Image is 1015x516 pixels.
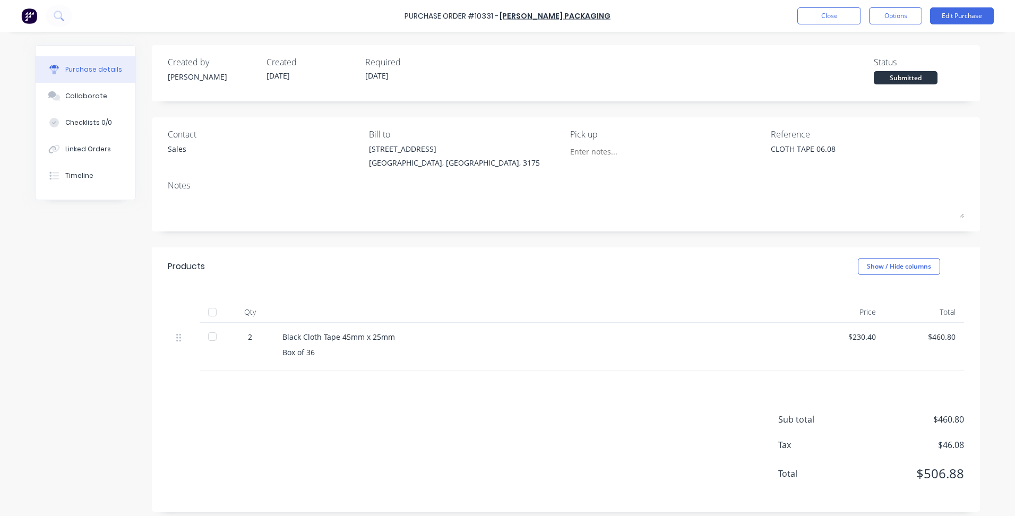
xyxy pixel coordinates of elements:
div: Created by [168,56,258,68]
div: 2 [235,331,265,342]
button: Show / Hide columns [858,258,940,275]
img: Factory [21,8,37,24]
button: Edit Purchase [930,7,994,24]
div: Qty [226,302,274,323]
div: Sales [168,143,186,154]
input: Enter notes... [570,143,667,159]
button: Collaborate [36,83,135,109]
div: Submitted [874,71,937,84]
div: Bill to [369,128,562,141]
div: Reference [771,128,964,141]
button: Close [797,7,861,24]
textarea: CLOTH TAPE 06.08 [771,143,904,167]
div: Price [805,302,884,323]
button: Linked Orders [36,136,135,162]
div: Purchase details [65,65,122,74]
span: Total [778,467,858,480]
div: Black Cloth Tape 45mm x 25mm [282,331,796,342]
span: Tax [778,438,858,451]
span: Sub total [778,413,858,426]
div: Created [266,56,357,68]
div: Notes [168,179,964,192]
span: $46.08 [858,438,964,451]
div: Pick up [570,128,763,141]
span: $460.80 [858,413,964,426]
div: [PERSON_NAME] [168,71,258,82]
a: [PERSON_NAME] Packaging [500,11,610,21]
div: $230.40 [813,331,876,342]
div: Purchase Order #10331 - [405,11,498,22]
div: Timeline [65,171,93,180]
div: Products [168,260,205,273]
div: Linked Orders [65,144,111,154]
div: Required [365,56,455,68]
div: Box of 36 [282,347,796,358]
div: Collaborate [65,91,107,101]
div: Total [884,302,964,323]
button: Checklists 0/0 [36,109,135,136]
div: Contact [168,128,361,141]
div: Status [874,56,964,68]
div: [STREET_ADDRESS] [369,143,540,154]
div: [GEOGRAPHIC_DATA], [GEOGRAPHIC_DATA], 3175 [369,157,540,168]
div: $460.80 [893,331,956,342]
div: Checklists 0/0 [65,118,112,127]
span: $506.88 [858,464,964,483]
button: Purchase details [36,56,135,83]
button: Timeline [36,162,135,189]
button: Options [869,7,922,24]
